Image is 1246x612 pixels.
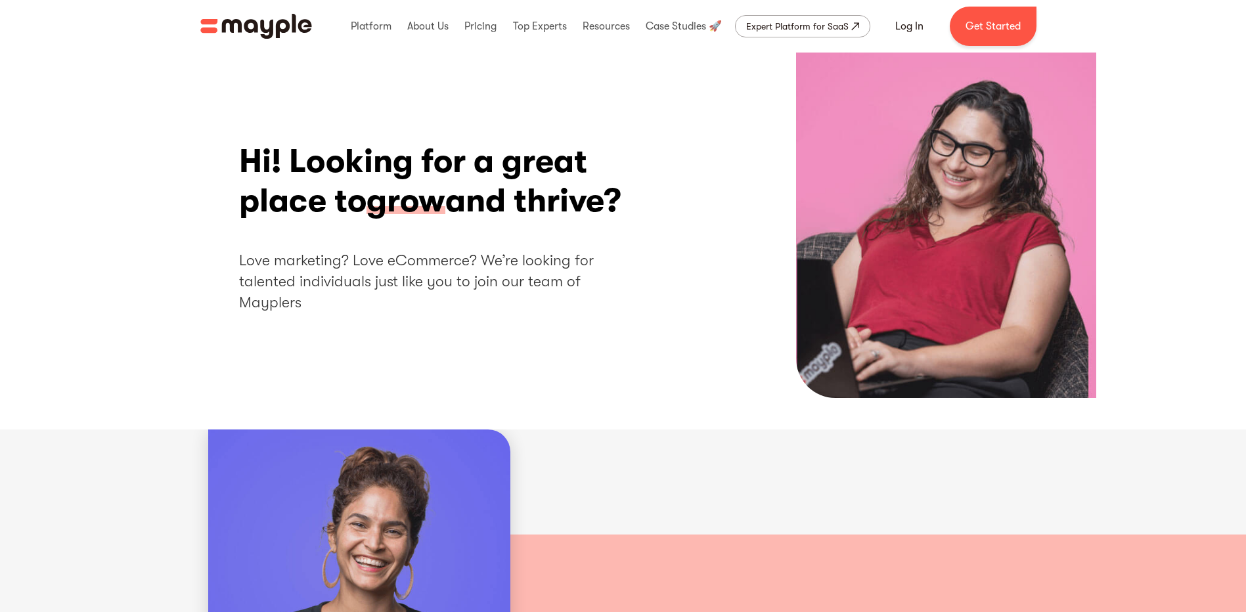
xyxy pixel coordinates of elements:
[579,5,633,47] div: Resources
[404,5,452,47] div: About Us
[239,250,640,314] h2: Love marketing? Love eCommerce? We’re looking for talented individuals just like you to join our ...
[950,7,1036,46] a: Get Started
[200,14,312,39] img: Mayple logo
[347,5,395,47] div: Platform
[367,181,445,222] span: grow
[746,18,849,34] div: Expert Platform for SaaS
[796,53,1096,398] img: Hi! Looking for a great place to grow and thrive?
[239,142,640,221] h1: Hi! Looking for a great place to and thrive?
[879,11,939,42] a: Log In
[510,5,570,47] div: Top Experts
[200,14,312,39] a: home
[461,5,500,47] div: Pricing
[735,15,870,37] a: Expert Platform for SaaS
